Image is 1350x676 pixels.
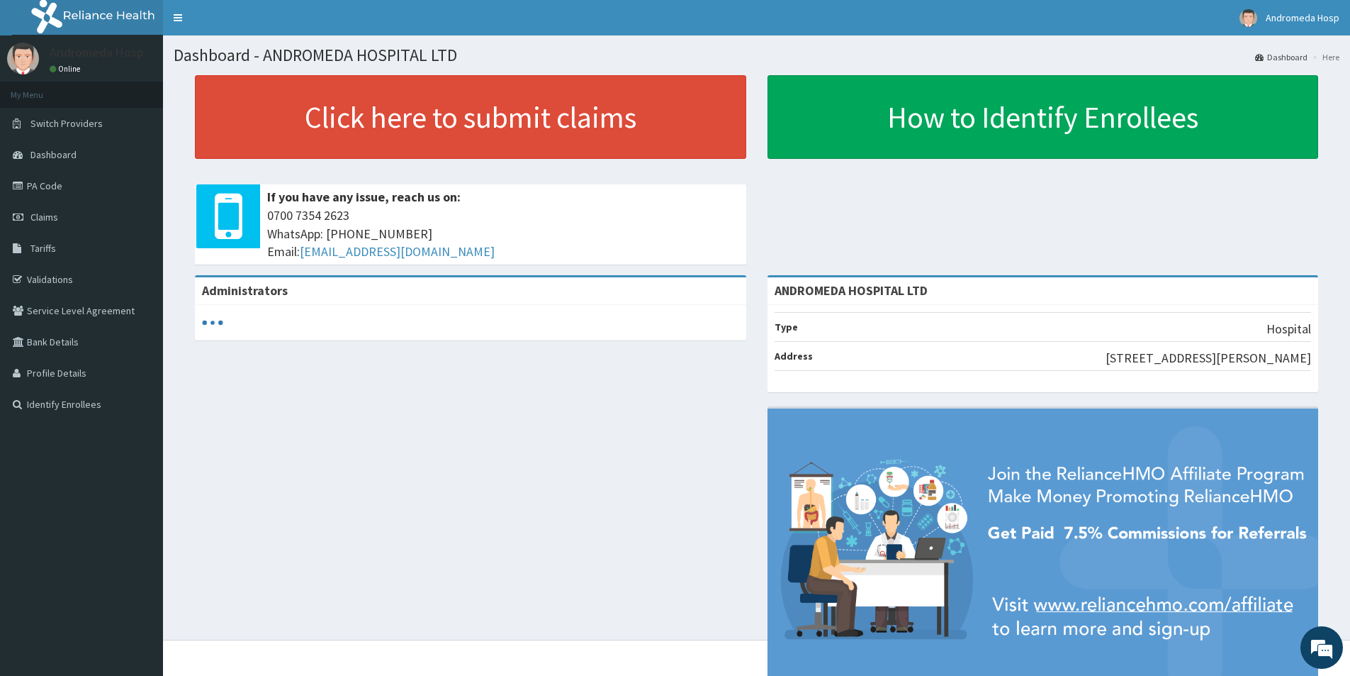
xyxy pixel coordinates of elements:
[30,148,77,161] span: Dashboard
[775,350,813,362] b: Address
[1106,349,1311,367] p: [STREET_ADDRESS][PERSON_NAME]
[174,46,1339,65] h1: Dashboard - ANDROMEDA HOSPITAL LTD
[1255,51,1307,63] a: Dashboard
[195,75,746,159] a: Click here to submit claims
[202,282,288,299] b: Administrators
[30,242,56,255] span: Tariffs
[30,211,58,223] span: Claims
[202,312,223,333] svg: audio-loading
[775,321,798,333] b: Type
[50,64,84,74] a: Online
[30,117,103,130] span: Switch Providers
[1309,51,1339,63] li: Here
[775,282,928,299] strong: ANDROMEDA HOSPITAL LTD
[267,206,739,261] span: 0700 7354 2623 WhatsApp: [PHONE_NUMBER] Email:
[767,75,1319,159] a: How to Identify Enrollees
[300,243,495,260] a: [EMAIL_ADDRESS][DOMAIN_NAME]
[1239,9,1257,27] img: User Image
[267,189,461,205] b: If you have any issue, reach us on:
[50,46,144,59] p: Andromeda Hosp
[1266,320,1311,338] p: Hospital
[1266,11,1339,24] span: Andromeda Hosp
[7,43,39,74] img: User Image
